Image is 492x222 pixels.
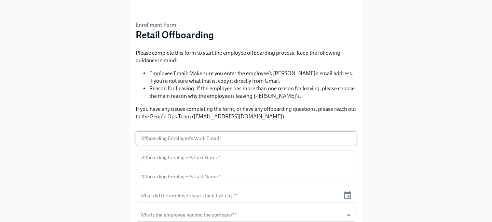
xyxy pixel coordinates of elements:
[136,49,356,64] p: Please complete this form to start the employee offboarding process. Keep the following guidance ...
[136,189,340,203] input: MM/DD/YYYY
[136,21,214,29] h6: Enrollment Form
[136,29,214,41] h3: Retail Offboarding
[343,210,354,221] button: Open
[149,70,356,85] li: Employee Email: Make sure you enter the employee’s [PERSON_NAME]’s email address. If you’re not s...
[136,105,356,120] p: If you have any issues completing the form, or have any offboarding questions, please reach out t...
[149,85,356,100] li: Reason for Leaving: If the employee has more than one reason for leaving, please choose the main ...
